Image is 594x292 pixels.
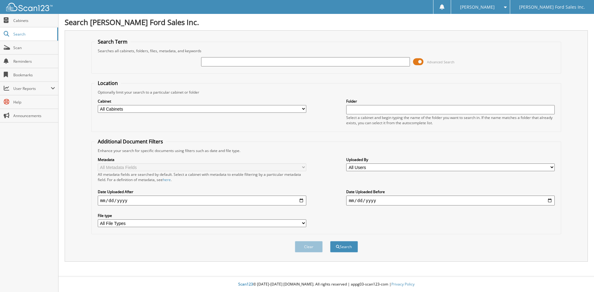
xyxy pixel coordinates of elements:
[65,17,588,27] h1: Search [PERSON_NAME] Ford Sales Inc.
[98,196,306,205] input: start
[95,138,166,145] legend: Additional Document Filters
[519,5,585,9] span: [PERSON_NAME] Ford Sales Inc.
[13,113,55,118] span: Announcements
[13,72,55,78] span: Bookmarks
[6,3,53,11] img: scan123-logo-white.svg
[163,177,171,182] a: here
[427,60,454,64] span: Advanced Search
[13,18,55,23] span: Cabinets
[238,281,253,287] span: Scan123
[98,189,306,194] label: Date Uploaded After
[13,86,51,91] span: User Reports
[563,262,594,292] iframe: Chat Widget
[95,38,131,45] legend: Search Term
[98,99,306,104] label: Cabinet
[391,281,415,287] a: Privacy Policy
[13,59,55,64] span: Reminders
[330,241,358,252] button: Search
[346,189,555,194] label: Date Uploaded Before
[58,277,594,292] div: © [DATE]-[DATE] [DOMAIN_NAME]. All rights reserved | appg03-scan123-com |
[346,157,555,162] label: Uploaded By
[98,157,306,162] label: Metadata
[346,196,555,205] input: end
[95,90,558,95] div: Optionally limit your search to a particular cabinet or folder
[95,48,558,53] div: Searches all cabinets, folders, files, metadata, and keywords
[346,115,555,125] div: Select a cabinet and begin typing the name of the folder you want to search in. If the name match...
[346,99,555,104] label: Folder
[13,32,54,37] span: Search
[295,241,323,252] button: Clear
[460,5,495,9] span: [PERSON_NAME]
[13,45,55,50] span: Scan
[95,148,558,153] div: Enhance your search for specific documents using filters such as date and file type.
[98,213,306,218] label: File type
[98,172,306,182] div: All metadata fields are searched by default. Select a cabinet with metadata to enable filtering b...
[13,99,55,105] span: Help
[95,80,121,87] legend: Location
